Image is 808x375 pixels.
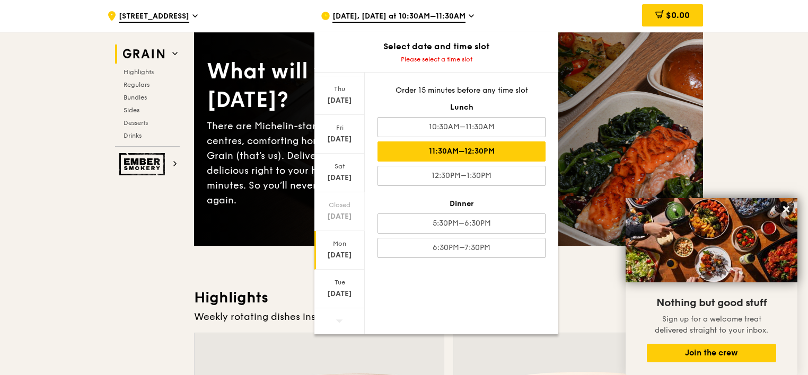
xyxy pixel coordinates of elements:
div: 5:30PM–6:30PM [377,213,546,234]
div: 6:30PM–7:30PM [377,238,546,258]
span: Sign up for a welcome treat delivered straight to your inbox. [655,315,768,335]
div: [DATE] [316,250,363,261]
button: Close [778,201,795,218]
button: Join the crew [647,344,776,362]
div: Thu [316,85,363,93]
div: Order 15 minutes before any time slot [377,85,546,96]
div: [DATE] [316,211,363,222]
div: Tue [316,278,363,287]
span: Desserts [124,119,148,127]
div: Select date and time slot [314,40,558,53]
img: Ember Smokery web logo [119,153,168,175]
span: [STREET_ADDRESS] [119,11,189,23]
div: What will you eat [DATE]? [207,57,449,114]
div: Sat [316,162,363,171]
span: [DATE], [DATE] at 10:30AM–11:30AM [332,11,466,23]
span: $0.00 [666,10,690,20]
div: [DATE] [316,95,363,106]
h3: Highlights [194,288,703,307]
div: Lunch [377,102,546,113]
div: Fri [316,123,363,132]
div: There are Michelin-star restaurants, hawker centres, comforting home-cooked classics… and Grain (... [207,119,449,208]
div: [DATE] [316,289,363,299]
span: Drinks [124,132,142,139]
span: Nothing but good stuff [656,297,767,309]
div: Weekly rotating dishes inspired by flavours from around the world. [194,309,703,324]
div: [DATE] [316,134,363,145]
img: Grain web logo [119,44,168,64]
div: Dinner [377,199,546,209]
div: 12:30PM–1:30PM [377,166,546,186]
span: Highlights [124,68,154,76]
div: 10:30AM–11:30AM [377,117,546,137]
div: Mon [316,239,363,248]
img: DSC07876-Edit02-Large.jpeg [626,198,797,282]
div: [DATE] [316,173,363,183]
div: 11:30AM–12:30PM [377,141,546,162]
span: Bundles [124,94,147,101]
div: Please select a time slot [314,55,558,64]
span: Regulars [124,81,150,88]
div: Closed [316,201,363,209]
span: Sides [124,106,139,114]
